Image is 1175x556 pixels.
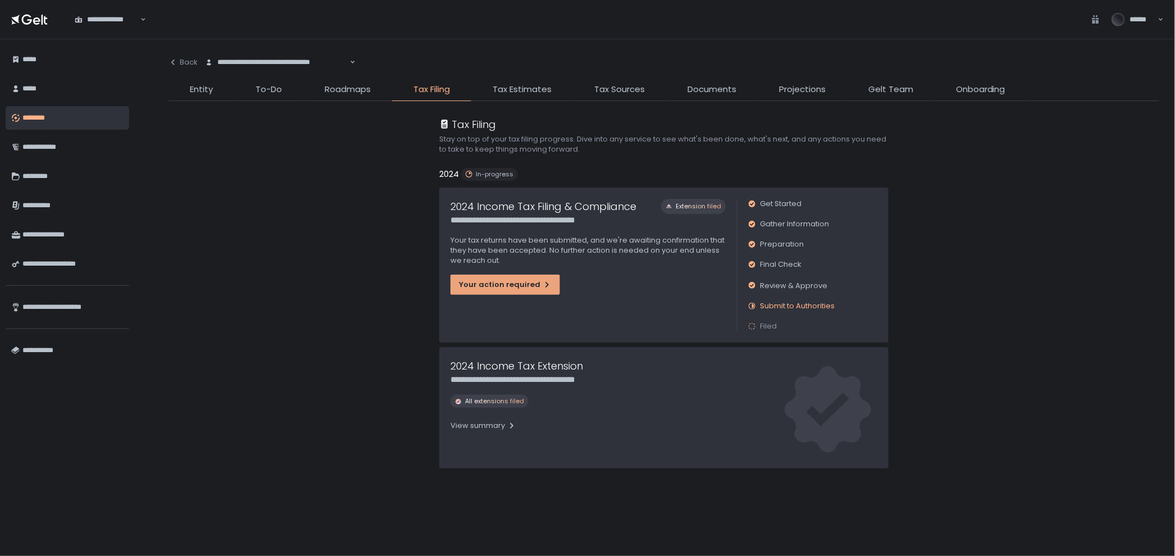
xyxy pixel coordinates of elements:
[465,397,524,405] span: All extensions filed
[325,83,371,96] span: Roadmaps
[760,259,801,270] span: Final Check
[760,219,829,229] span: Gather Information
[459,280,552,290] div: Your action required
[439,117,496,132] div: Tax Filing
[676,202,721,211] span: Extension filed
[450,275,560,295] button: Your action required
[956,83,1005,96] span: Onboarding
[760,280,827,291] span: Review & Approve
[760,301,835,311] span: Submit to Authorities
[594,83,645,96] span: Tax Sources
[760,199,801,209] span: Get Started
[687,83,736,96] span: Documents
[190,83,213,96] span: Entity
[348,57,349,68] input: Search for option
[413,83,450,96] span: Tax Filing
[439,134,889,154] h2: Stay on top of your tax filing progress. Dive into any service to see what's been done, what's ne...
[493,83,552,96] span: Tax Estimates
[779,83,826,96] span: Projections
[168,51,198,74] button: Back
[450,421,516,431] div: View summary
[439,168,459,181] h2: 2024
[168,57,198,67] div: Back
[67,7,146,31] div: Search for option
[450,199,636,214] h1: 2024 Income Tax Filing & Compliance
[256,83,282,96] span: To-Do
[760,239,804,249] span: Preparation
[476,170,513,179] span: In-progress
[450,417,516,435] button: View summary
[198,51,356,74] div: Search for option
[760,321,777,331] span: Filed
[450,235,726,266] p: Your tax returns have been submitted, and we're awaiting confirmation that they have been accepte...
[450,358,583,373] h1: 2024 Income Tax Extension
[868,83,913,96] span: Gelt Team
